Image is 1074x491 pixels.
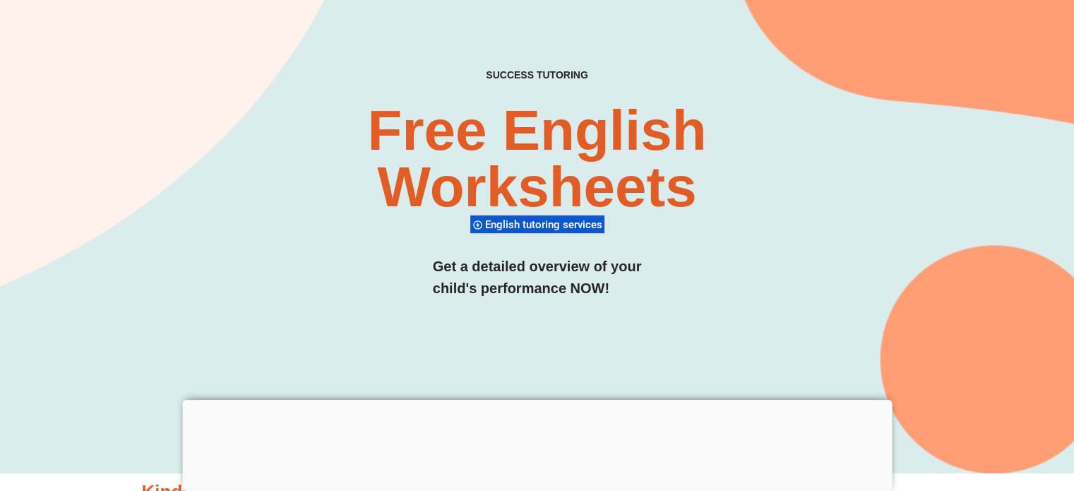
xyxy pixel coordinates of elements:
iframe: Chat Widget [839,332,1074,491]
iframe: Advertisement [182,400,892,487]
h2: Free English Worksheets​ [218,102,856,215]
div: English tutoring services [470,215,604,234]
span: English tutoring services [485,218,607,231]
h3: Get a detailed overview of your child's performance NOW! [433,256,642,300]
h4: SUCCESS TUTORING​ [394,69,680,81]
